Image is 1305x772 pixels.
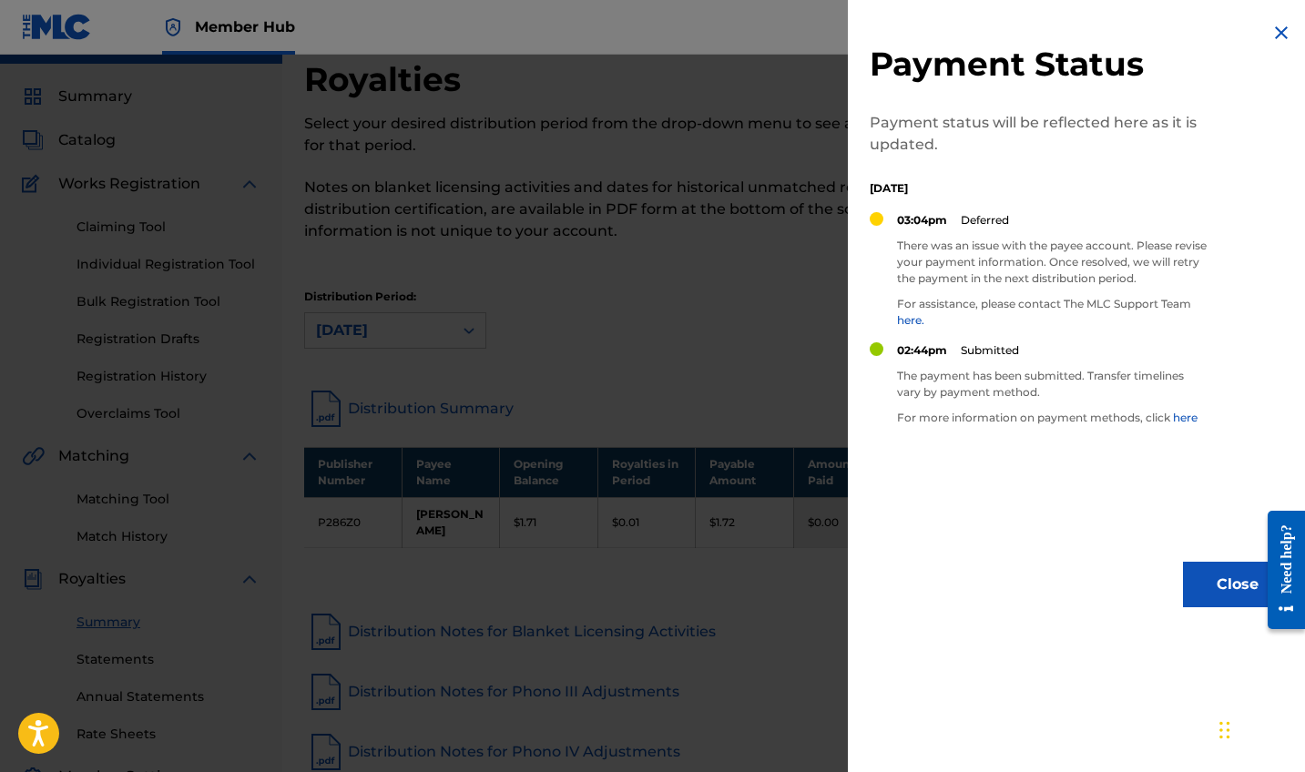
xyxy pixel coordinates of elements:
p: [DATE] [870,180,1207,197]
p: For assistance, please contact The MLC Support Team [897,296,1207,329]
p: Deferred [961,212,1009,229]
a: here [1173,411,1198,424]
p: There was an issue with the payee account. Please revise your payment information. Once resolved,... [897,238,1207,287]
img: MLC Logo [22,14,92,40]
p: 02:44pm [897,342,947,359]
p: The payment has been submitted. Transfer timelines vary by payment method. [897,368,1207,401]
a: here. [897,313,924,327]
h2: Payment Status [870,44,1207,85]
div: Drag [1219,703,1230,757]
iframe: Chat Widget [1214,685,1305,772]
p: 03:04pm [897,212,947,229]
p: Submitted [961,342,1019,359]
iframe: Resource Center [1254,493,1305,648]
p: Payment status will be reflected here as it is updated. [870,112,1207,156]
span: Member Hub [195,16,295,37]
p: For more information on payment methods, click [897,410,1207,426]
img: Top Rightsholder [162,16,184,38]
button: Close [1183,562,1292,607]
